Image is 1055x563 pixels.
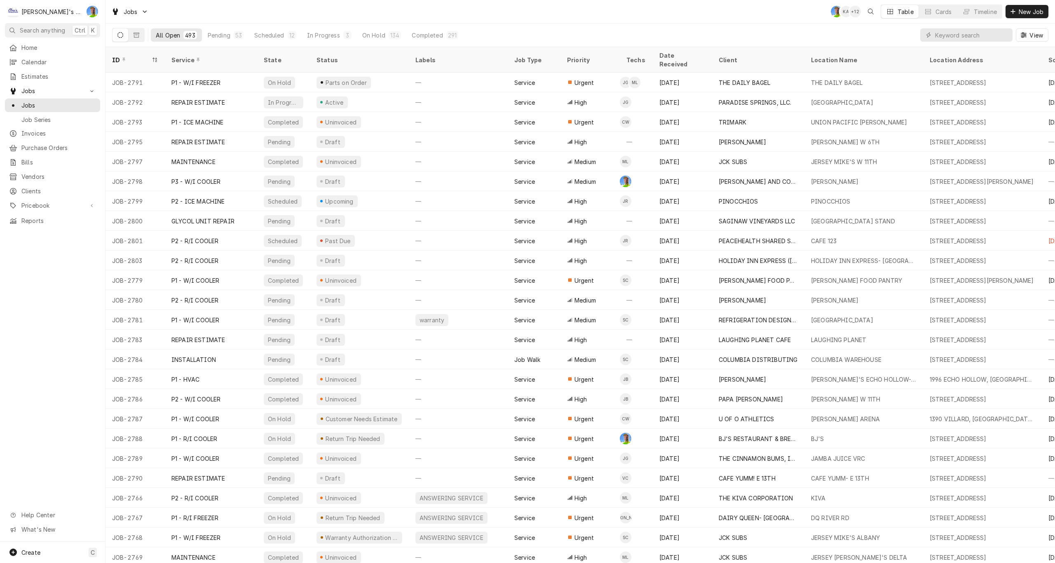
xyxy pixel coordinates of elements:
[5,127,100,140] a: Invoices
[930,296,987,305] div: [STREET_ADDRESS]
[5,214,100,228] a: Reports
[87,6,98,17] div: Greg Austin's Avatar
[514,98,535,107] div: Service
[362,31,385,40] div: On Hold
[849,6,861,17] div: + 12
[574,78,594,87] span: Urgent
[390,31,399,40] div: 134
[171,118,224,127] div: P1 - ICE MACHINE
[930,375,1035,384] div: 1996 ECHO HOLLOW, [GEOGRAPHIC_DATA], OR 97402
[5,523,100,536] a: Go to What's New
[20,26,65,35] span: Search anything
[185,31,195,40] div: 493
[5,184,100,198] a: Clients
[653,112,712,132] div: [DATE]
[653,231,712,251] div: [DATE]
[412,31,443,40] div: Completed
[324,98,345,107] div: Active
[267,157,300,166] div: Completed
[811,56,915,64] div: Location Name
[620,354,631,365] div: Steven Cramer's Avatar
[208,31,230,40] div: Pending
[719,316,798,324] div: REFRIGERATION DESIGNS TECHNOLOGY (RDT)
[171,316,219,324] div: P1 - W/I COOLER
[811,395,880,403] div: [PERSON_NAME] W 11TH
[653,270,712,290] div: [DATE]
[930,56,1034,64] div: Location Address
[719,335,791,344] div: LAUGHING PLANET CAFE
[620,373,631,385] div: JB
[719,78,770,87] div: THE DAILY BAGEL
[620,314,631,326] div: SC
[267,138,291,146] div: Pending
[105,92,165,112] div: JOB-2792
[7,6,19,17] div: Clay's Refrigeration's Avatar
[267,237,298,245] div: Scheduled
[5,141,100,155] a: Purchase Orders
[514,355,540,364] div: Job Walk
[409,251,508,270] div: —
[653,251,712,270] div: [DATE]
[264,56,303,64] div: State
[574,355,596,364] span: Medium
[415,56,501,64] div: Labels
[21,187,96,195] span: Clients
[409,369,508,389] div: —
[626,56,646,64] div: Techs
[620,176,631,187] div: GA
[653,132,712,152] div: [DATE]
[620,235,631,246] div: Jeff Rue's Avatar
[171,256,218,265] div: P2 - R/I COOLER
[5,170,100,183] a: Vendors
[620,156,631,167] div: Mikah Levitt-Freimuth's Avatar
[930,157,987,166] div: [STREET_ADDRESS]
[935,7,952,16] div: Cards
[514,256,535,265] div: Service
[324,296,342,305] div: Draft
[620,176,631,187] div: Greg Austin's Avatar
[171,78,221,87] div: P1 - W/I FREEZER
[811,335,866,344] div: LAUGHING PLANET
[7,6,19,17] div: C
[629,77,640,88] div: Mikah Levitt-Freimuth's Avatar
[21,525,95,534] span: What's New
[316,56,401,64] div: Status
[653,73,712,92] div: [DATE]
[289,31,295,40] div: 12
[653,369,712,389] div: [DATE]
[514,237,535,245] div: Service
[21,172,96,181] span: Vendors
[574,157,596,166] span: Medium
[171,276,219,285] div: P1 - W/I COOLER
[171,138,225,146] div: REPAIR ESTIMATE
[324,256,342,265] div: Draft
[324,78,368,87] div: Parts on Order
[719,197,758,206] div: PINOCCHIOS
[719,355,797,364] div: COLUMBIA DISTRIBUTING
[324,118,358,127] div: Uninvoiced
[1006,5,1048,18] button: New Job
[574,237,587,245] span: High
[930,78,987,87] div: [STREET_ADDRESS]
[574,197,587,206] span: High
[514,276,535,285] div: Service
[1016,28,1048,42] button: View
[409,73,508,92] div: —
[267,335,291,344] div: Pending
[409,191,508,211] div: —
[409,92,508,112] div: —
[719,56,796,64] div: Client
[21,511,95,519] span: Help Center
[574,98,587,107] span: High
[620,116,631,128] div: Cameron Ward's Avatar
[105,171,165,191] div: JOB-2798
[324,197,355,206] div: Upcoming
[514,296,535,305] div: Service
[105,132,165,152] div: JOB-2795
[324,138,342,146] div: Draft
[267,316,291,324] div: Pending
[324,217,342,225] div: Draft
[324,276,358,285] div: Uninvoiced
[105,409,165,429] div: JOB-2787
[171,157,216,166] div: MAINTENANCE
